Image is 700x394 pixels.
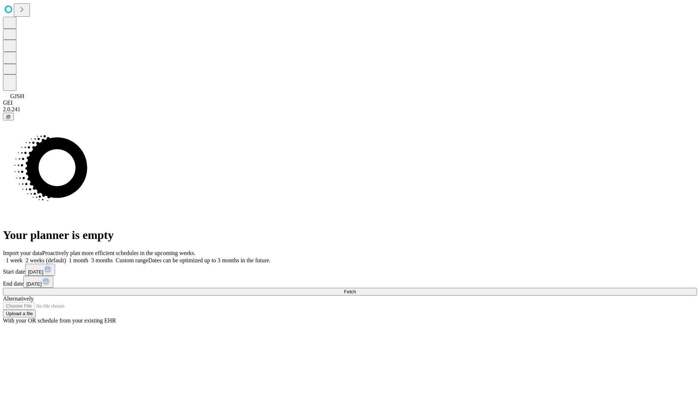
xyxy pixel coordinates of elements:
div: GEI [3,100,697,106]
span: With your OR schedule from your existing EHR [3,317,116,324]
span: GJSH [10,93,24,99]
span: [DATE] [28,269,43,275]
span: Import your data [3,250,42,256]
button: [DATE] [25,264,55,276]
span: Fetch [344,289,356,294]
button: Upload a file [3,310,36,317]
span: 1 week [6,257,23,263]
span: @ [6,114,11,119]
span: 3 months [91,257,113,263]
span: [DATE] [26,281,42,287]
div: Start date [3,264,697,276]
button: Fetch [3,288,697,295]
h1: Your planner is empty [3,228,697,242]
span: Proactively plan more efficient schedules in the upcoming weeks. [42,250,195,256]
button: [DATE] [23,276,53,288]
div: End date [3,276,697,288]
span: 2 weeks (default) [26,257,66,263]
div: 2.0.241 [3,106,697,113]
span: Alternatively [3,295,34,302]
button: @ [3,113,14,120]
span: 1 month [69,257,88,263]
span: Custom range [116,257,148,263]
span: Dates can be optimized up to 3 months in the future. [148,257,271,263]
